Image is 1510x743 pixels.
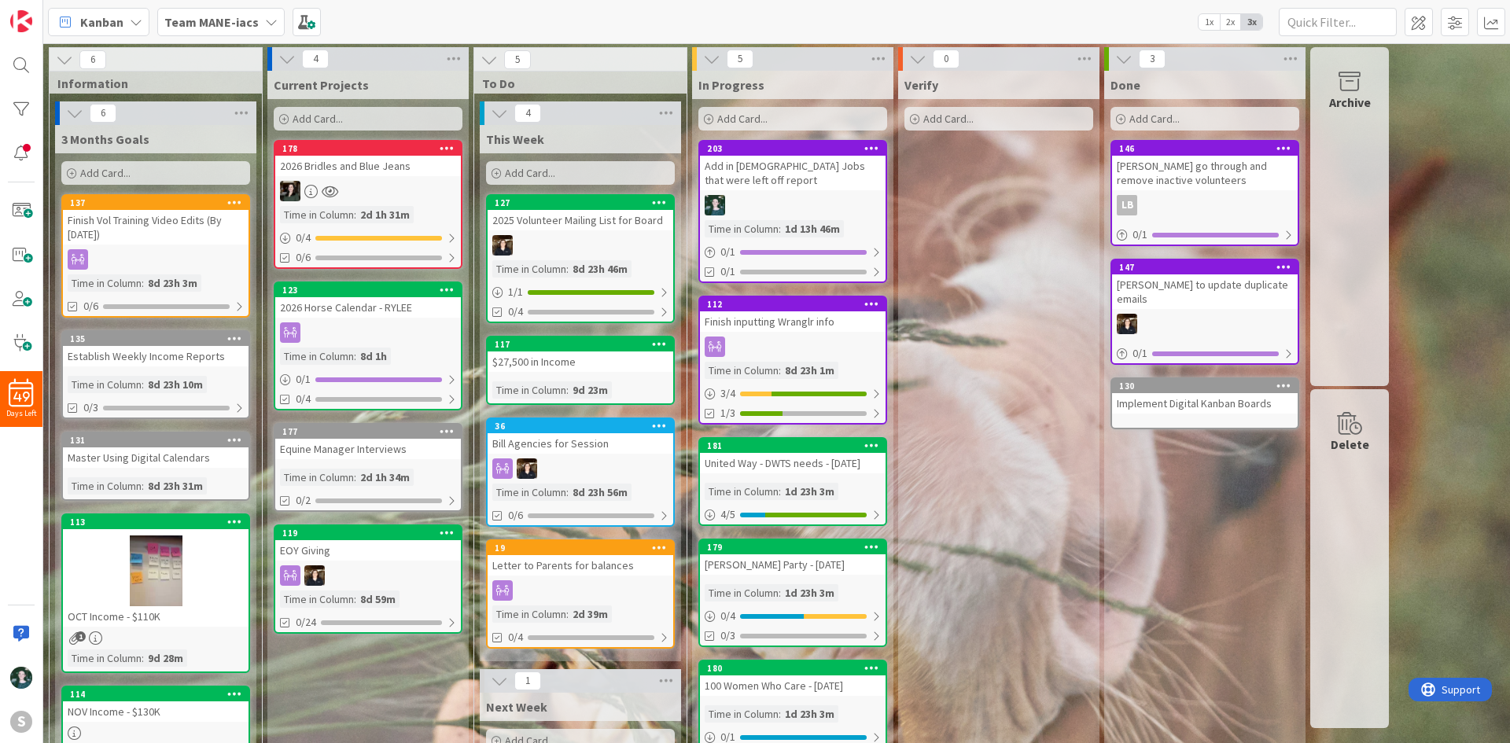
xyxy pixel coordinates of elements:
div: 181 [700,439,886,453]
div: 114 [70,689,249,700]
div: Establish Weekly Income Reports [63,346,249,366]
div: Time in Column [68,376,142,393]
div: Bill Agencies for Session [488,433,673,454]
div: 36 [488,419,673,433]
span: 1/3 [720,405,735,421]
span: 3x [1241,14,1262,30]
img: KM [705,195,725,215]
span: 0 / 4 [720,608,735,624]
div: 2d 39m [569,605,612,623]
div: 0/1 [1112,344,1298,363]
span: 0 / 1 [296,371,311,388]
div: United Way - DWTS needs - [DATE] [700,453,886,473]
div: 0/1 [700,242,886,262]
div: Time in Column [705,483,779,500]
span: : [566,381,569,399]
div: [PERSON_NAME] go through and remove inactive volunteers [1112,156,1298,190]
img: KM [10,667,32,689]
div: Add in [DEMOGRAPHIC_DATA] Jobs that were left off report [700,156,886,190]
span: : [779,584,781,601]
span: 0/4 [508,303,523,320]
div: Time in Column [705,362,779,379]
div: 119 [275,526,461,540]
span: : [354,469,356,486]
span: : [779,220,781,237]
div: Equine Manager Interviews [275,439,461,459]
div: 123 [282,285,461,296]
span: 0/2 [296,492,311,509]
div: 8d 23h 10m [144,376,207,393]
div: 179 [700,540,886,554]
div: OCT Income - $110K [63,606,249,627]
div: Time in Column [280,206,354,223]
div: 0/1 [1112,225,1298,245]
span: 49 [13,392,30,403]
span: 3 / 4 [720,385,735,402]
span: Add Card... [923,112,974,126]
div: 119 [282,528,461,539]
span: To Do [482,75,667,91]
div: Finish inputting Wranglr info [700,311,886,332]
span: 6 [79,50,106,69]
div: 36 [495,421,673,432]
div: Time in Column [68,477,142,495]
span: : [142,477,144,495]
div: 112 [707,299,886,310]
span: Add Card... [80,166,131,180]
div: S [10,711,32,733]
div: 8d 23h 46m [569,260,632,278]
div: 178 [275,142,461,156]
div: Time in Column [280,469,354,486]
img: KS [517,458,537,479]
div: 1d 13h 46m [781,220,844,237]
span: 1x [1199,14,1220,30]
span: 1 / 1 [508,284,523,300]
div: 117$27,500 in Income [488,337,673,372]
div: 36Bill Agencies for Session [488,419,673,454]
div: Time in Column [68,274,142,292]
span: 0/3 [720,627,735,644]
div: 147[PERSON_NAME] to update duplicate emails [1112,260,1298,309]
div: Letter to Parents for balances [488,555,673,576]
span: 0 / 1 [720,244,735,260]
div: Time in Column [492,484,566,501]
div: 2d 1h 31m [356,206,414,223]
div: [PERSON_NAME] Party - [DATE] [700,554,886,575]
div: Time in Column [492,381,566,399]
div: [PERSON_NAME] to update duplicate emails [1112,274,1298,309]
div: KM [700,195,886,215]
div: 113 [63,515,249,529]
div: NOV Income - $130K [63,701,249,722]
div: KS [275,565,461,586]
span: Add Card... [1129,112,1180,126]
span: : [566,260,569,278]
div: Time in Column [492,260,566,278]
div: 131 [70,435,249,446]
span: 0/1 [720,263,735,280]
span: : [354,206,356,223]
b: Team MANE-iacs [164,14,259,30]
span: 0/6 [296,249,311,266]
div: 146[PERSON_NAME] go through and remove inactive volunteers [1112,142,1298,190]
div: LB [1112,195,1298,215]
div: 0/1 [275,370,461,389]
span: 4 [514,104,541,123]
div: 147 [1119,262,1298,273]
div: 130Implement Digital Kanban Boards [1112,379,1298,414]
span: : [142,649,144,667]
div: 1d 23h 3m [781,483,838,500]
span: 1 [75,631,86,642]
div: 112 [700,297,886,311]
span: 0/3 [83,399,98,416]
span: Next Week [486,699,547,715]
div: 131Master Using Digital Calendars [63,433,249,468]
span: : [779,362,781,379]
span: : [354,590,356,608]
span: 2x [1220,14,1241,30]
div: Time in Column [705,584,779,601]
img: KS [492,235,513,256]
div: 113 [70,517,249,528]
div: EOY Giving [275,540,461,561]
div: 4/5 [700,505,886,524]
div: Delete [1331,435,1369,454]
